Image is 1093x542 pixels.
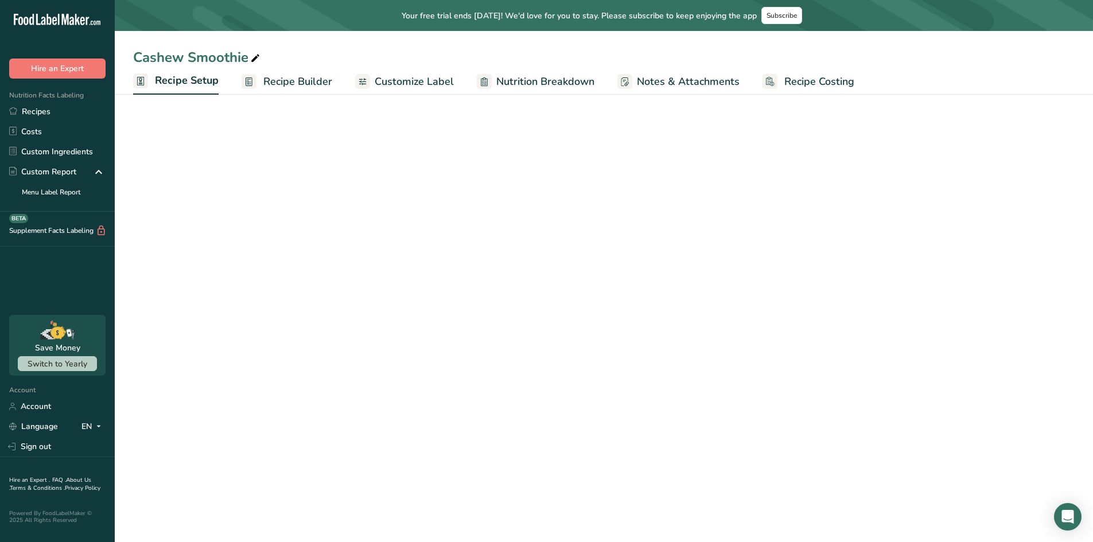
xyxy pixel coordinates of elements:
[9,214,28,223] div: BETA
[477,69,594,95] a: Nutrition Breakdown
[9,510,106,524] div: Powered By FoodLabelMaker © 2025 All Rights Reserved
[9,416,58,436] a: Language
[65,484,100,492] a: Privacy Policy
[375,74,454,89] span: Customize Label
[9,476,91,492] a: About Us .
[9,166,76,178] div: Custom Report
[133,68,219,95] a: Recipe Setup
[617,69,740,95] a: Notes & Attachments
[9,59,106,79] button: Hire an Expert
[496,74,594,89] span: Nutrition Breakdown
[10,484,65,492] a: Terms & Conditions .
[9,476,50,484] a: Hire an Expert .
[35,342,80,354] div: Save Money
[28,358,87,369] span: Switch to Yearly
[133,47,262,68] div: Cashew Smoothie
[155,73,219,88] span: Recipe Setup
[763,69,854,95] a: Recipe Costing
[1054,503,1082,531] div: Open Intercom Messenger
[637,74,740,89] span: Notes & Attachments
[355,69,454,95] a: Customize Label
[767,11,797,20] span: Subscribe
[402,10,757,22] span: Your free trial ends [DATE]! We'd love for you to stay. Please subscribe to keep enjoying the app
[52,476,66,484] a: FAQ .
[263,74,332,89] span: Recipe Builder
[784,74,854,89] span: Recipe Costing
[81,420,106,434] div: EN
[761,7,802,24] button: Subscribe
[18,356,97,371] button: Switch to Yearly
[242,69,332,95] a: Recipe Builder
